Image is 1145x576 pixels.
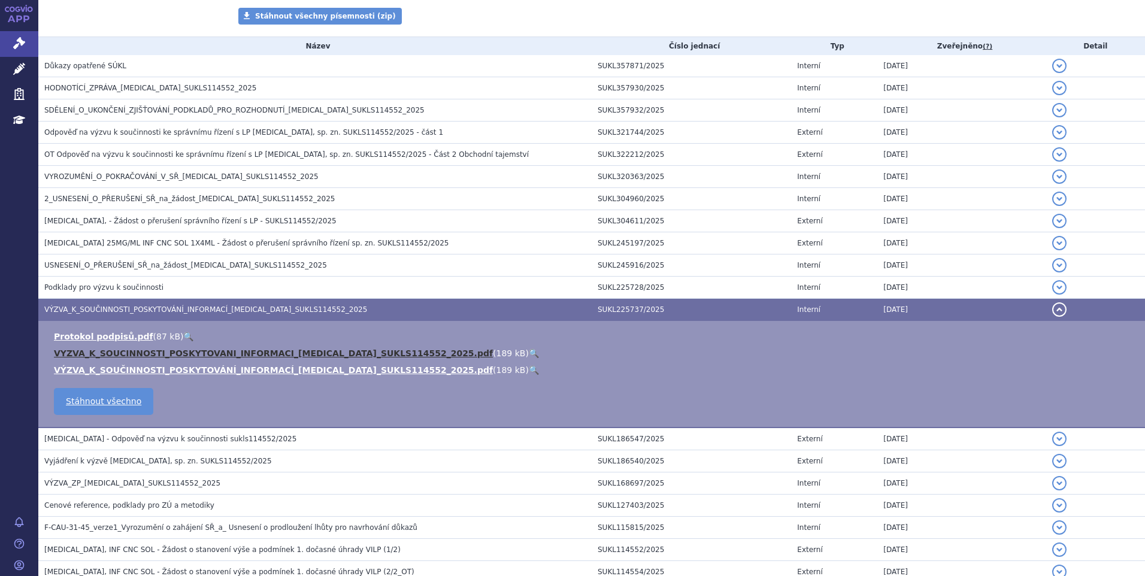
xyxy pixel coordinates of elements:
[1052,520,1067,535] button: detail
[592,517,791,539] td: SUKL115815/2025
[592,254,791,277] td: SUKL245916/2025
[877,99,1046,122] td: [DATE]
[592,539,791,561] td: SUKL114552/2025
[592,99,791,122] td: SUKL357932/2025
[1052,147,1067,162] button: detail
[592,495,791,517] td: SUKL127403/2025
[797,435,822,443] span: Externí
[877,166,1046,188] td: [DATE]
[44,568,414,576] span: KEYTRUDA, INF CNC SOL - Žádost o stanovení výše a podmínek 1. dočasné úhrady VILP (2/2_OT)
[797,479,820,487] span: Interní
[1052,280,1067,295] button: detail
[1052,498,1067,513] button: detail
[592,472,791,495] td: SUKL168697/2025
[791,37,877,55] th: Typ
[877,517,1046,539] td: [DATE]
[54,332,153,341] a: Protokol podpisů.pdf
[797,172,820,181] span: Interní
[592,166,791,188] td: SUKL320363/2025
[877,144,1046,166] td: [DATE]
[44,217,337,225] span: KEYTRUDA, - Žádost o přerušení správního řízení s LP - SUKLS114552/2025
[797,106,820,114] span: Interní
[797,457,822,465] span: Externí
[44,457,272,465] span: Vyjádření k výzvě KEYTRUDA, sp. zn. SUKLS114552/2025
[44,261,327,269] span: USNESENÍ_O_PŘERUŠENÍ_SŘ_na_žádost_KEYTRUDA_SUKLS114552_2025
[1052,542,1067,557] button: detail
[54,365,493,375] a: VÝZVA_K_SOUČINNOSTI_POSKYTOVÁNÍ_INFORMACÍ_[MEDICAL_DATA]_SUKLS114552_2025.pdf
[592,144,791,166] td: SUKL322212/2025
[592,188,791,210] td: SUKL304960/2025
[44,479,220,487] span: VÝZVA_ZP_KEYTRUDA_SUKLS114552_2025
[54,364,1133,376] li: ( )
[255,12,396,20] span: Stáhnout všechny písemnosti (zip)
[1052,169,1067,184] button: detail
[44,283,163,292] span: Podklady pro výzvu k součinnosti
[877,232,1046,254] td: [DATE]
[1052,59,1067,73] button: detail
[38,37,592,55] th: Název
[1052,214,1067,228] button: detail
[238,8,402,25] a: Stáhnout všechny písemnosti (zip)
[183,332,193,341] a: 🔍
[496,365,526,375] span: 189 kB
[797,84,820,92] span: Interní
[1052,236,1067,250] button: detail
[54,347,1133,359] li: ( )
[877,254,1046,277] td: [DATE]
[797,239,822,247] span: Externí
[1052,192,1067,206] button: detail
[797,545,822,554] span: Externí
[1052,432,1067,446] button: detail
[797,128,822,137] span: Externí
[529,348,539,358] a: 🔍
[1052,81,1067,95] button: detail
[44,84,257,92] span: HODNOTÍCÍ_ZPRÁVA_KEYTRUDA_SUKLS114552_2025
[877,299,1046,321] td: [DATE]
[797,62,820,70] span: Interní
[877,188,1046,210] td: [DATE]
[592,77,791,99] td: SUKL357930/2025
[1052,302,1067,317] button: detail
[877,55,1046,77] td: [DATE]
[44,150,529,159] span: OT Odpověď na výzvu k součinnosti ke správnímu řízení s LP Keytruda, sp. zn. SUKLS114552/2025 - Č...
[1052,258,1067,272] button: detail
[592,122,791,144] td: SUKL321744/2025
[592,232,791,254] td: SUKL245197/2025
[797,501,820,510] span: Interní
[44,545,401,554] span: KEYTRUDA, INF CNC SOL - Žádost o stanovení výše a podmínek 1. dočasné úhrady VILP (1/2)
[44,501,214,510] span: Cenové reference, podklady pro ZÚ a metodiky
[54,388,153,415] a: Stáhnout všechno
[592,37,791,55] th: Číslo jednací
[797,217,822,225] span: Externí
[877,210,1046,232] td: [DATE]
[592,210,791,232] td: SUKL304611/2025
[592,299,791,321] td: SUKL225737/2025
[877,77,1046,99] td: [DATE]
[44,523,417,532] span: F-CAU-31-45_verze1_Vyrozumění o zahájení SŘ_a_ Usnesení o prodloužení lhůty pro navrhování důkazů
[54,348,493,358] a: VYZVA_K_SOUCINNOSTI_POSKYTOVANI_INFORMACI_[MEDICAL_DATA]_SUKLS114552_2025.pdf
[797,150,822,159] span: Externí
[797,261,820,269] span: Interní
[877,37,1046,55] th: Zveřejněno
[1052,476,1067,490] button: detail
[877,450,1046,472] td: [DATE]
[44,195,335,203] span: 2_USNESENÍ_O_PŘERUŠENÍ_SŘ_na_žádost_KEYTRUDA_SUKLS114552_2025
[44,172,319,181] span: VYROZUMĚNÍ_O_POKRAČOVÁNÍ_V_SŘ_KEYTRUDA_SUKLS114552_2025
[983,43,992,51] abbr: (?)
[44,239,449,247] span: KEYTRUDA 25MG/ML INF CNC SOL 1X4ML - Žádost o přerušení správního řízení sp. zn. SUKLS114552/2025
[797,195,820,203] span: Interní
[797,305,820,314] span: Interní
[1052,125,1067,140] button: detail
[592,450,791,472] td: SUKL186540/2025
[877,472,1046,495] td: [DATE]
[44,435,296,443] span: KEYTRUDA - Odpověď na výzvu k součinnosti sukls114552/2025
[1052,454,1067,468] button: detail
[44,305,367,314] span: VÝZVA_K_SOUČINNOSTI_POSKYTOVÁNÍ_INFORMACÍ_KEYTRUDA_SUKLS114552_2025
[592,428,791,450] td: SUKL186547/2025
[156,332,180,341] span: 87 kB
[1046,37,1145,55] th: Detail
[592,55,791,77] td: SUKL357871/2025
[44,62,126,70] span: Důkazy opatřené SÚKL
[44,128,443,137] span: Odpověď na výzvu k součinnosti ke správnímu řízení s LP Keytruda, sp. zn. SUKLS114552/2025 - část 1
[496,348,526,358] span: 189 kB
